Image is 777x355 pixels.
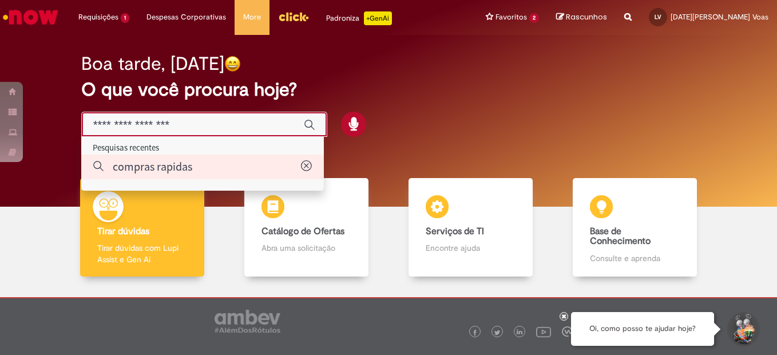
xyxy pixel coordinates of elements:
[566,11,607,22] span: Rascunhos
[81,80,696,100] h2: O que você procura hoje?
[553,178,717,277] a: Base de Conhecimento Consulte e aprenda
[426,226,484,237] b: Serviços de TI
[655,13,661,21] span: LV
[146,11,226,23] span: Despesas Corporativas
[536,324,551,339] img: logo_footer_youtube.png
[556,12,607,23] a: Rascunhos
[726,312,760,346] button: Iniciar Conversa de Suporte
[590,226,651,247] b: Base de Conhecimento
[494,330,500,336] img: logo_footer_twitter.png
[671,12,768,22] span: [DATE][PERSON_NAME] Voas
[243,11,261,23] span: More
[529,13,539,23] span: 2
[388,178,553,277] a: Serviços de TI Encontre ajuda
[60,178,224,277] a: Tirar dúvidas Tirar dúvidas com Lupi Assist e Gen Ai
[426,242,516,254] p: Encontre ajuda
[517,329,522,336] img: logo_footer_linkedin.png
[364,11,392,25] p: +GenAi
[562,326,572,337] img: logo_footer_workplace.png
[326,11,392,25] div: Padroniza
[97,226,149,237] b: Tirar dúvidas
[224,56,241,72] img: happy-face.png
[278,8,309,25] img: click_logo_yellow_360x200.png
[571,312,714,346] div: Oi, como posso te ajudar hoje?
[1,6,60,29] img: ServiceNow
[215,310,280,333] img: logo_footer_ambev_rotulo_gray.png
[78,11,118,23] span: Requisições
[495,11,527,23] span: Favoritos
[81,54,224,74] h2: Boa tarde, [DATE]
[121,13,129,23] span: 1
[590,253,680,264] p: Consulte e aprenda
[472,330,478,336] img: logo_footer_facebook.png
[224,178,388,277] a: Catálogo de Ofertas Abra uma solicitação
[97,242,187,265] p: Tirar dúvidas com Lupi Assist e Gen Ai
[261,226,344,237] b: Catálogo de Ofertas
[261,242,351,254] p: Abra uma solicitação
